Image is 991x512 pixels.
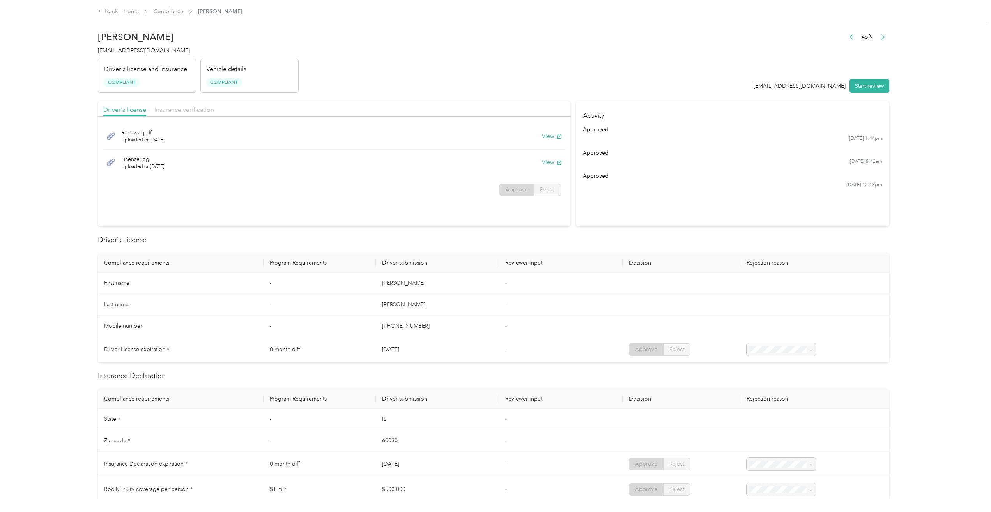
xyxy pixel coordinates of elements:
[121,137,165,144] span: Uploaded on [DATE]
[104,301,129,308] span: Last name
[121,163,165,170] span: Uploaded on [DATE]
[505,486,507,493] span: -
[635,461,657,467] span: Approve
[154,106,214,113] span: Insurance verification
[623,389,740,409] th: Decision
[264,409,376,430] td: -
[376,316,499,337] td: [PHONE_NUMBER]
[505,437,507,444] span: -
[98,7,119,16] div: Back
[499,389,623,409] th: Reviewer input
[583,125,883,134] div: approved
[104,461,188,467] span: Insurance Declaration expiration *
[154,8,183,15] a: Compliance
[264,294,376,316] td: -
[264,253,376,273] th: Program Requirements
[98,389,264,409] th: Compliance requirements
[104,78,140,87] span: Compliant
[635,346,657,353] span: Approve
[376,389,499,409] th: Driver submission
[669,461,684,467] span: Reject
[635,486,657,493] span: Approve
[376,452,499,477] td: [DATE]
[264,389,376,409] th: Program Requirements
[505,346,507,353] span: -
[98,273,264,294] td: First name
[849,79,889,93] button: Start review
[104,65,187,74] p: Driver's license and Insurance
[104,280,129,286] span: First name
[104,346,169,353] span: Driver License expiration *
[264,337,376,362] td: 0 month-diff
[103,106,146,113] span: Driver's license
[104,416,120,422] span: State *
[376,477,499,502] td: $500,000
[104,486,193,493] span: Bodily injury coverage per person *
[264,273,376,294] td: -
[505,461,507,467] span: -
[740,389,889,409] th: Rejection reason
[540,186,555,193] span: Reject
[98,477,264,502] td: Bodily injury coverage per person *
[98,371,889,381] h2: Insurance Declaration
[98,409,264,430] td: State *
[376,273,499,294] td: [PERSON_NAME]
[98,316,264,337] td: Mobile number
[583,172,883,180] div: approved
[542,132,562,140] button: View
[947,468,991,512] iframe: Everlance-gr Chat Button Frame
[198,7,242,16] span: [PERSON_NAME]
[505,301,507,308] span: -
[754,82,846,90] div: [EMAIL_ADDRESS][DOMAIN_NAME]
[669,346,684,353] span: Reject
[499,253,623,273] th: Reviewer input
[376,430,499,452] td: 60030
[505,416,507,422] span: -
[862,33,873,41] span: 4 of 9
[121,129,165,137] span: Renewal.pdf
[264,316,376,337] td: -
[104,323,142,329] span: Mobile number
[505,280,507,286] span: -
[98,32,299,42] h2: [PERSON_NAME]
[98,294,264,316] td: Last name
[98,47,190,54] span: [EMAIL_ADDRESS][DOMAIN_NAME]
[506,186,528,193] span: Approve
[98,235,889,245] h2: Driver’s License
[623,253,740,273] th: Decision
[264,452,376,477] td: 0 month-diff
[583,149,883,157] div: approved
[264,477,376,502] td: $1 min
[98,253,264,273] th: Compliance requirements
[264,430,376,452] td: -
[850,158,882,165] time: [DATE] 8:42am
[376,337,499,362] td: [DATE]
[505,323,507,329] span: -
[669,486,684,493] span: Reject
[98,337,264,362] td: Driver License expiration *
[121,155,165,163] span: License.jpg
[576,101,889,125] h4: Activity
[740,253,889,273] th: Rejection reason
[376,253,499,273] th: Driver submission
[98,430,264,452] td: Zip code *
[206,65,246,74] p: Vehicle details
[849,135,882,142] time: [DATE] 1:44pm
[376,294,499,316] td: [PERSON_NAME]
[98,452,264,477] td: Insurance Declaration expiration *
[104,437,130,444] span: Zip code *
[542,158,562,166] button: View
[376,409,499,430] td: IL
[124,8,139,15] a: Home
[846,182,882,189] time: [DATE] 12:13pm
[206,78,242,87] span: Compliant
